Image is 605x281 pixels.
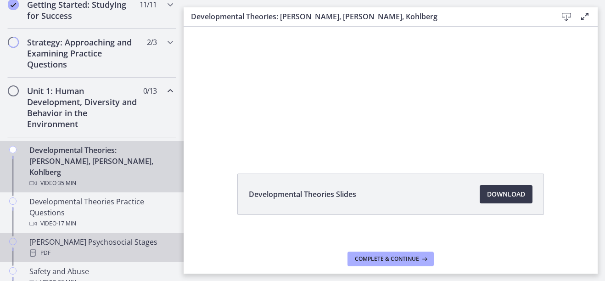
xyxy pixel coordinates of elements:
div: Developmental Theories: [PERSON_NAME], [PERSON_NAME], Kohlberg [29,145,173,189]
span: Download [487,189,525,200]
span: · 17 min [56,218,76,229]
div: Video [29,178,173,189]
span: 2 / 3 [147,37,157,48]
span: Complete & continue [355,255,419,263]
button: Complete & continue [347,252,434,266]
span: · 35 min [56,178,76,189]
h2: Unit 1: Human Development, Diversity and Behavior in the Environment [27,85,139,129]
div: Video [29,218,173,229]
div: Developmental Theories Practice Questions [29,196,173,229]
h2: Strategy: Approaching and Examining Practice Questions [27,37,139,70]
div: PDF [29,247,173,259]
span: 0 / 13 [143,85,157,96]
h3: Developmental Theories: [PERSON_NAME], [PERSON_NAME], Kohlberg [191,11,543,22]
a: Download [480,185,532,203]
div: [PERSON_NAME] Psychosocial Stages [29,236,173,259]
span: Developmental Theories Slides [249,189,356,200]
